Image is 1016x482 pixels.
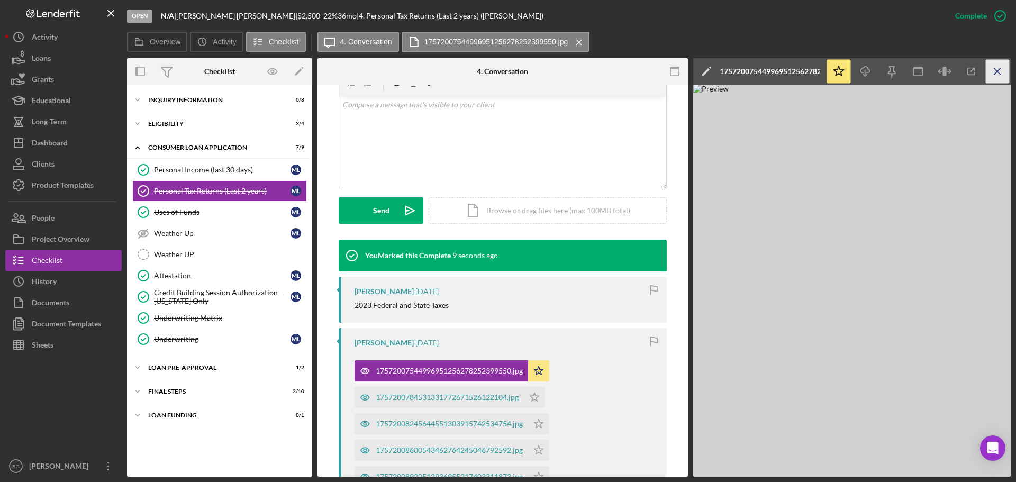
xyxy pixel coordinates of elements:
[338,12,357,20] div: 36 mo
[376,367,523,375] div: 17572007544996951256278252399550.jpg
[355,301,449,310] div: 2023 Federal and State Taxes
[26,456,95,479] div: [PERSON_NAME]
[376,420,523,428] div: 17572008245644551303915742534754.jpg
[5,90,122,111] a: Educational
[32,175,94,198] div: Product Templates
[355,360,549,381] button: 17572007544996951256278252399550.jpg
[980,435,1005,461] div: Open Intercom Messenger
[5,313,122,334] button: Document Templates
[355,287,414,296] div: [PERSON_NAME]
[132,180,307,202] a: Personal Tax Returns (Last 2 years)ML
[5,69,122,90] button: Grants
[5,456,122,477] button: BG[PERSON_NAME]
[355,387,545,408] button: 1757200784531331772671526122104.jpg
[285,412,304,419] div: 0 / 1
[132,202,307,223] a: Uses of FundsML
[154,288,291,305] div: Credit Building Session Authorization- [US_STATE] Only
[5,175,122,196] button: Product Templates
[154,187,291,195] div: Personal Tax Returns (Last 2 years)
[32,292,69,316] div: Documents
[161,12,176,20] div: |
[357,12,543,20] div: | 4. Personal Tax Returns (Last 2 years) ([PERSON_NAME])
[32,207,55,231] div: People
[132,265,307,286] a: AttestationML
[376,393,519,402] div: 1757200784531331772671526122104.jpg
[285,388,304,395] div: 2 / 10
[132,286,307,307] a: Credit Building Session Authorization- [US_STATE] OnlyML
[176,12,297,20] div: [PERSON_NAME] [PERSON_NAME] |
[246,32,306,52] button: Checklist
[5,153,122,175] a: Clients
[150,38,180,46] label: Overview
[376,472,523,481] div: 17572008920512936955217403311873.jpg
[291,228,301,239] div: M L
[452,251,498,260] time: 2025-09-08 17:06
[291,207,301,217] div: M L
[291,165,301,175] div: M L
[154,208,291,216] div: Uses of Funds
[132,159,307,180] a: Personal Income (last 30 days)ML
[693,85,1011,477] img: Preview
[291,334,301,344] div: M L
[285,144,304,151] div: 7 / 9
[32,250,62,274] div: Checklist
[154,314,306,322] div: Underwriting Matrix
[955,5,987,26] div: Complete
[340,38,392,46] label: 4. Conversation
[32,334,53,358] div: Sheets
[5,132,122,153] button: Dashboard
[415,339,439,347] time: 2025-09-06 23:25
[12,463,20,469] text: BG
[32,153,55,177] div: Clients
[154,250,306,259] div: Weather UP
[148,388,278,395] div: FINAL STEPS
[373,197,389,224] div: Send
[291,292,301,302] div: M L
[32,132,68,156] div: Dashboard
[32,69,54,93] div: Grants
[5,229,122,250] button: Project Overview
[477,67,528,76] div: 4. Conversation
[5,292,122,313] button: Documents
[415,287,439,296] time: 2025-09-06 23:26
[32,90,71,114] div: Educational
[5,48,122,69] button: Loans
[285,365,304,371] div: 1 / 2
[32,271,57,295] div: History
[402,32,590,52] button: 17572007544996951256278252399550.jpg
[5,111,122,132] button: Long-Term
[5,250,122,271] button: Checklist
[720,67,820,76] div: 17572007544996951256278252399550.jpg
[355,440,549,461] button: 17572008600543462764245046792592.jpg
[127,32,187,52] button: Overview
[5,207,122,229] a: People
[5,334,122,356] button: Sheets
[154,166,291,174] div: Personal Income (last 30 days)
[148,144,278,151] div: Consumer Loan Application
[339,197,423,224] button: Send
[32,229,89,252] div: Project Overview
[148,97,278,103] div: Inquiry Information
[32,48,51,71] div: Loans
[32,313,101,337] div: Document Templates
[132,307,307,329] a: Underwriting Matrix
[355,339,414,347] div: [PERSON_NAME]
[5,271,122,292] a: History
[285,97,304,103] div: 0 / 8
[154,229,291,238] div: Weather Up
[376,446,523,454] div: 17572008600543462764245046792592.jpg
[323,12,338,20] div: 22 %
[154,335,291,343] div: Underwriting
[291,186,301,196] div: M L
[317,32,399,52] button: 4. Conversation
[132,223,307,244] a: Weather UpML
[269,38,299,46] label: Checklist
